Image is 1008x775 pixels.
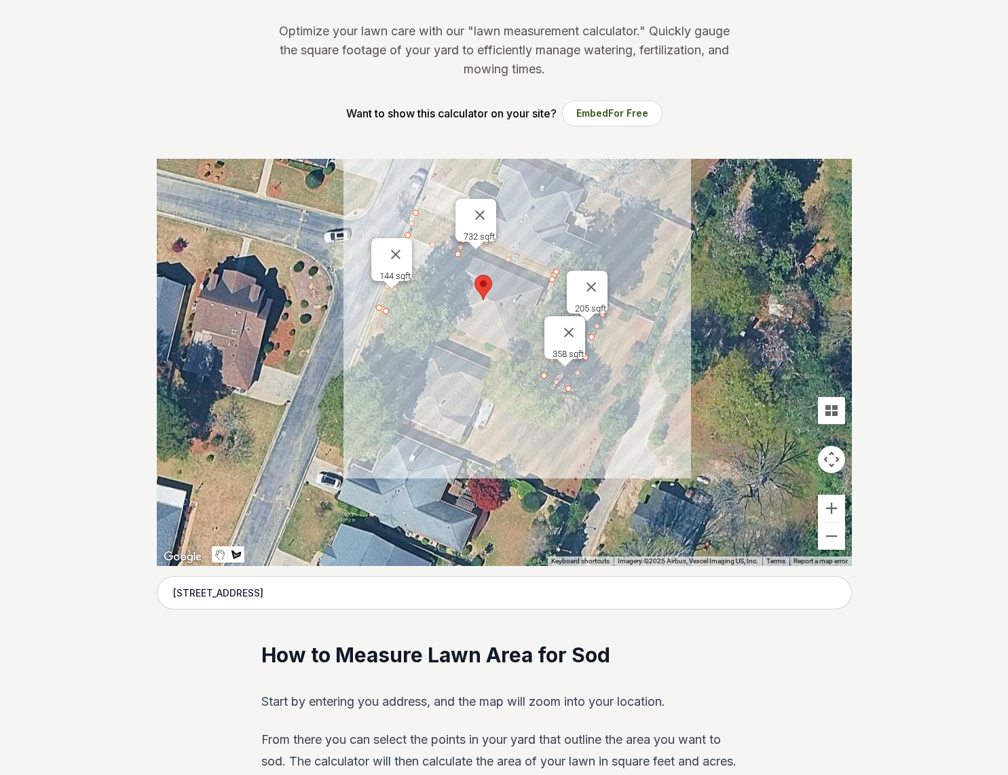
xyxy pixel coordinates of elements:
[553,316,585,349] button: Close
[160,548,205,566] img: Google
[212,546,228,563] button: Stop drawing
[157,576,852,610] input: Enter your address to get started
[818,397,845,424] button: Tilt map
[551,556,610,566] button: Keyboard shortcuts
[818,495,845,522] button: Zoom in
[553,349,585,359] div: 358 sqft
[261,691,747,713] p: Start by entering you address, and the map will zoom into your location.
[575,303,608,314] div: 205 sqft
[379,271,412,281] div: 144 sqft
[575,271,608,303] button: Close
[464,199,496,231] button: Close
[562,100,662,126] button: EmbedFor Free
[261,642,747,669] h2: How to Measure Lawn Area for Sod
[618,557,758,565] span: Imagery ©2025 Airbus, Vexcel Imaging US, Inc.
[766,557,785,565] a: Terms (opens in new tab)
[346,105,557,121] p: Want to show this calculator on your site?
[228,546,244,563] button: Draw a shape
[818,523,845,550] button: Zoom out
[379,238,412,271] button: Close
[608,107,648,119] span: For Free
[464,231,496,242] div: 732 sqft
[794,557,848,565] a: Report a map error
[276,22,732,79] p: Optimize your lawn care with our "lawn measurement calculator." Quickly gauge the square footage ...
[818,446,845,473] button: Map camera controls
[160,548,205,566] a: Open this area in Google Maps (opens a new window)
[261,729,747,772] p: From there you can select the points in your yard that outline the area you want to sod. The calc...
